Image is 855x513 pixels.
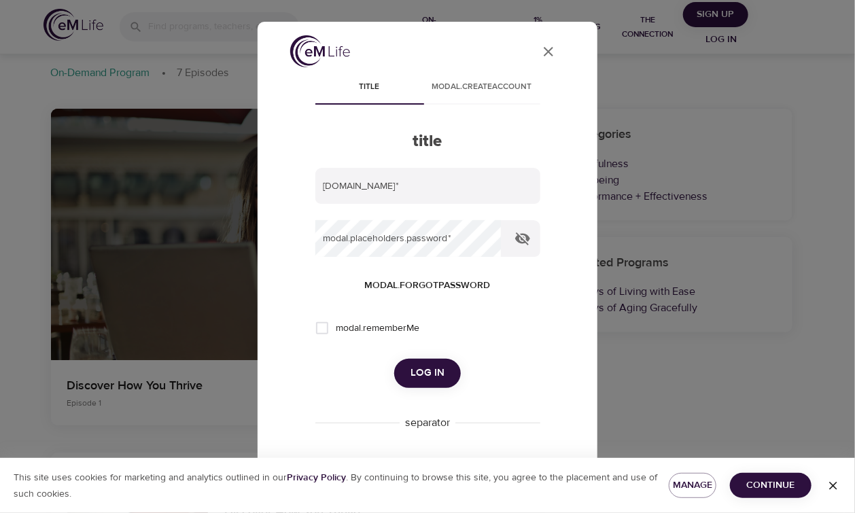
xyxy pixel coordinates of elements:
span: Manage [680,477,705,494]
span: Log in [411,364,444,382]
div: disabled tabs example [315,72,540,105]
span: modal.rememberMe [336,321,420,336]
button: modal.forgotPassword [360,273,496,298]
span: modal.createAccount [432,80,532,94]
span: modal.forgotPassword [365,277,491,294]
span: title [324,80,416,94]
div: separator [400,415,455,431]
b: Privacy Policy [287,472,346,484]
button: close [532,35,565,68]
img: logo [290,35,350,67]
h2: title [315,132,540,152]
button: Log in [394,359,461,387]
span: Continue [741,477,801,494]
